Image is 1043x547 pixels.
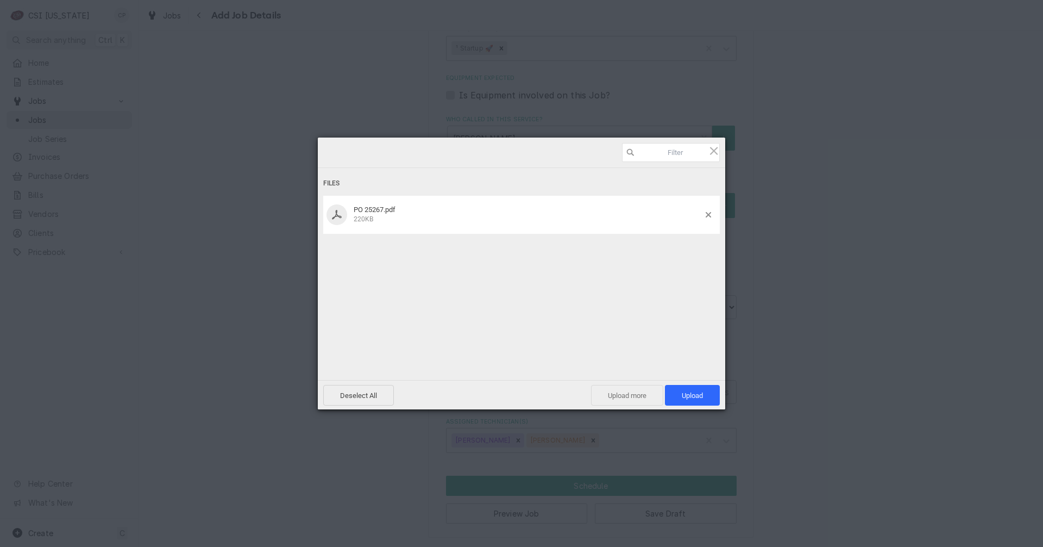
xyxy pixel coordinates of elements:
[323,385,394,406] span: Deselect All
[323,173,720,194] div: Files
[354,215,373,223] span: 220KB
[682,391,703,400] span: Upload
[622,143,720,162] input: Filter
[665,385,720,406] span: Upload
[708,145,720,157] span: Click here or hit ESC to close picker
[350,206,706,223] div: PO 25267.pdf
[591,385,663,406] span: Upload more
[354,206,395,214] span: PO 25267.pdf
